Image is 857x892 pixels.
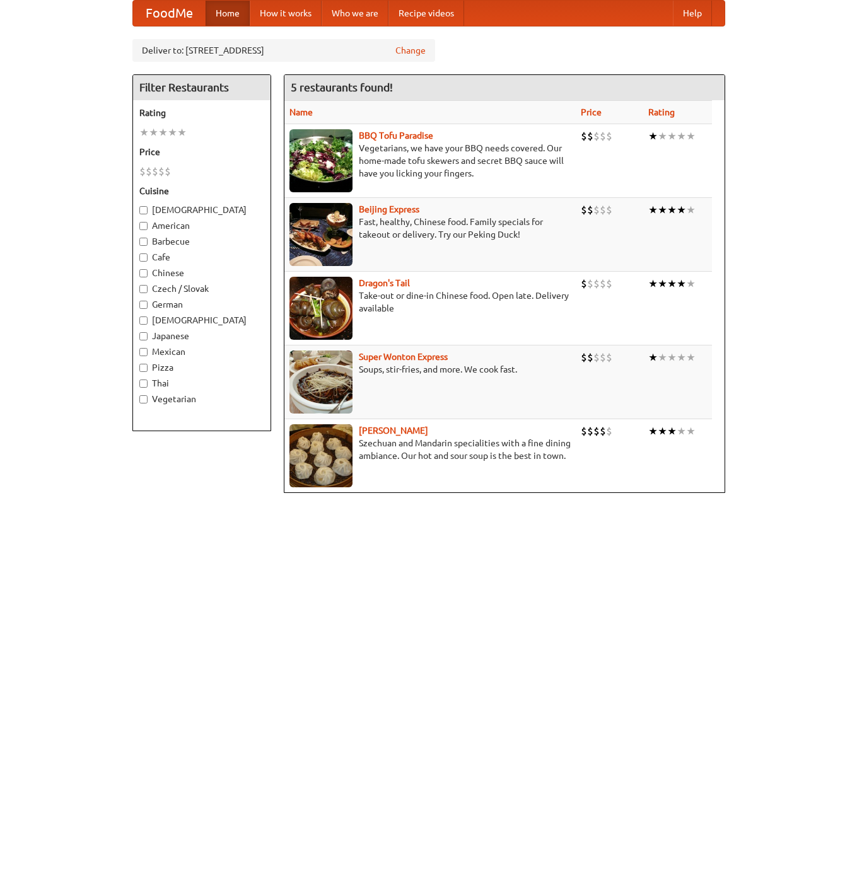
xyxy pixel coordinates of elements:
[139,282,264,295] label: Czech / Slovak
[593,424,600,438] li: $
[139,364,148,372] input: Pizza
[606,350,612,364] li: $
[606,203,612,217] li: $
[593,203,600,217] li: $
[658,203,667,217] li: ★
[139,146,264,158] h5: Price
[581,350,587,364] li: $
[206,1,250,26] a: Home
[686,424,696,438] li: ★
[289,216,571,241] p: Fast, healthy, Chinese food. Family specials for takeout or delivery. Try our Peking Duck!
[677,424,686,438] li: ★
[667,424,677,438] li: ★
[648,424,658,438] li: ★
[395,44,426,57] a: Change
[139,316,148,325] input: [DEMOGRAPHIC_DATA]
[673,1,712,26] a: Help
[152,165,158,178] li: $
[600,350,606,364] li: $
[139,345,264,358] label: Mexican
[139,267,264,279] label: Chinese
[139,107,264,119] h5: Rating
[658,129,667,143] li: ★
[139,235,264,248] label: Barbecue
[291,81,393,93] ng-pluralize: 5 restaurants found!
[139,253,148,262] input: Cafe
[139,298,264,311] label: German
[593,277,600,291] li: $
[289,203,353,266] img: beijing.jpg
[139,251,264,264] label: Cafe
[658,277,667,291] li: ★
[658,350,667,364] li: ★
[648,277,658,291] li: ★
[139,361,264,374] label: Pizza
[139,165,146,178] li: $
[600,424,606,438] li: $
[658,424,667,438] li: ★
[606,424,612,438] li: $
[139,222,148,230] input: American
[139,301,148,309] input: German
[606,277,612,291] li: $
[289,277,353,340] img: dragon.jpg
[359,130,433,141] a: BBQ Tofu Paradise
[133,75,271,100] h4: Filter Restaurants
[359,426,428,436] b: [PERSON_NAME]
[677,277,686,291] li: ★
[139,393,264,405] label: Vegetarian
[139,314,264,327] label: [DEMOGRAPHIC_DATA]
[139,285,148,293] input: Czech / Slovak
[667,203,677,217] li: ★
[158,165,165,178] li: $
[587,129,593,143] li: $
[677,203,686,217] li: ★
[581,424,587,438] li: $
[581,107,602,117] a: Price
[667,350,677,364] li: ★
[139,269,148,277] input: Chinese
[139,185,264,197] h5: Cuisine
[600,277,606,291] li: $
[250,1,322,26] a: How it works
[177,125,187,139] li: ★
[667,277,677,291] li: ★
[359,278,410,288] a: Dragon's Tail
[600,203,606,217] li: $
[686,203,696,217] li: ★
[289,363,571,376] p: Soups, stir-fries, and more. We cook fast.
[289,107,313,117] a: Name
[606,129,612,143] li: $
[388,1,464,26] a: Recipe videos
[587,424,593,438] li: $
[587,350,593,364] li: $
[587,277,593,291] li: $
[677,350,686,364] li: ★
[168,125,177,139] li: ★
[289,437,571,462] p: Szechuan and Mandarin specialities with a fine dining ambiance. Our hot and sour soup is the best...
[139,395,148,403] input: Vegetarian
[686,350,696,364] li: ★
[359,352,448,362] a: Super Wonton Express
[667,129,677,143] li: ★
[593,350,600,364] li: $
[600,129,606,143] li: $
[149,125,158,139] li: ★
[139,219,264,232] label: American
[139,348,148,356] input: Mexican
[139,206,148,214] input: [DEMOGRAPHIC_DATA]
[322,1,388,26] a: Who we are
[359,204,419,214] a: Beijing Express
[139,332,148,340] input: Japanese
[139,238,148,246] input: Barbecue
[289,350,353,414] img: superwonton.jpg
[165,165,171,178] li: $
[648,203,658,217] li: ★
[158,125,168,139] li: ★
[132,39,435,62] div: Deliver to: [STREET_ADDRESS]
[289,142,571,180] p: Vegetarians, we have your BBQ needs covered. Our home-made tofu skewers and secret BBQ sauce will...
